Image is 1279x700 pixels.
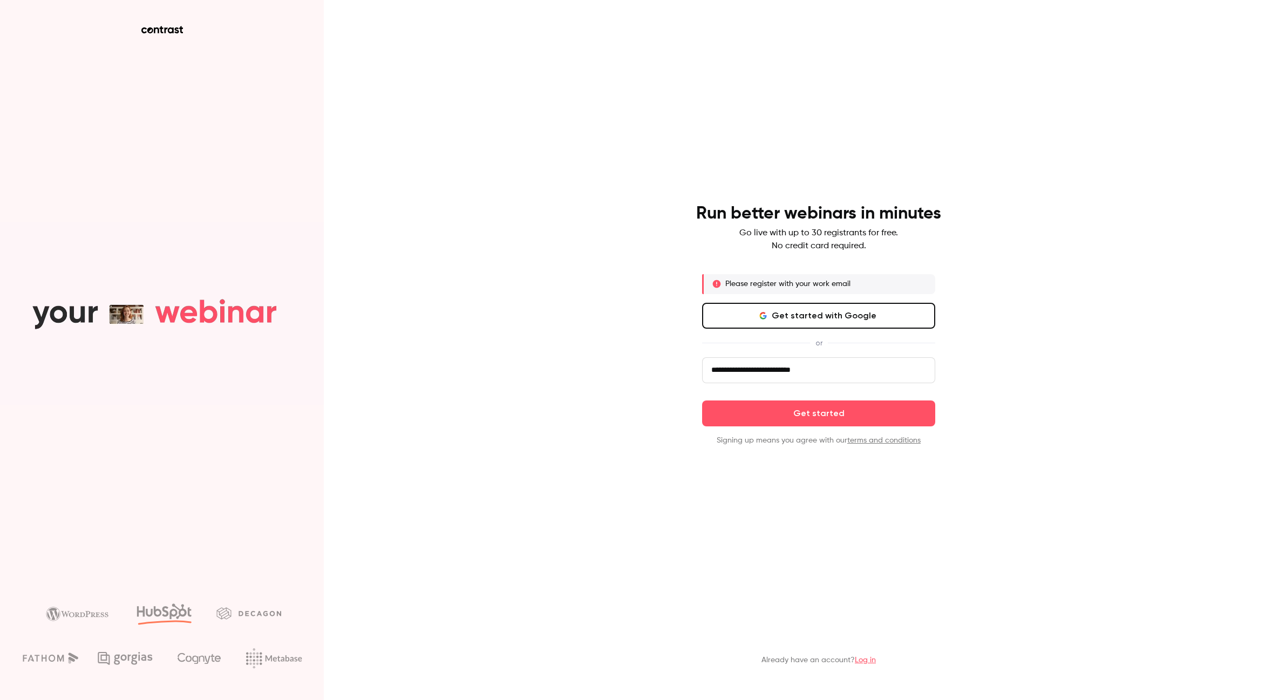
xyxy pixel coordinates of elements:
[855,656,876,664] a: Log in
[216,607,281,619] img: decagon
[847,437,921,444] a: terms and conditions
[761,655,876,665] p: Already have an account?
[702,400,935,426] button: Get started
[810,337,828,349] span: or
[702,303,935,329] button: Get started with Google
[725,278,851,289] p: Please register with your work email
[696,203,941,225] h4: Run better webinars in minutes
[739,227,898,253] p: Go live with up to 30 registrants for free. No credit card required.
[702,435,935,446] p: Signing up means you agree with our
